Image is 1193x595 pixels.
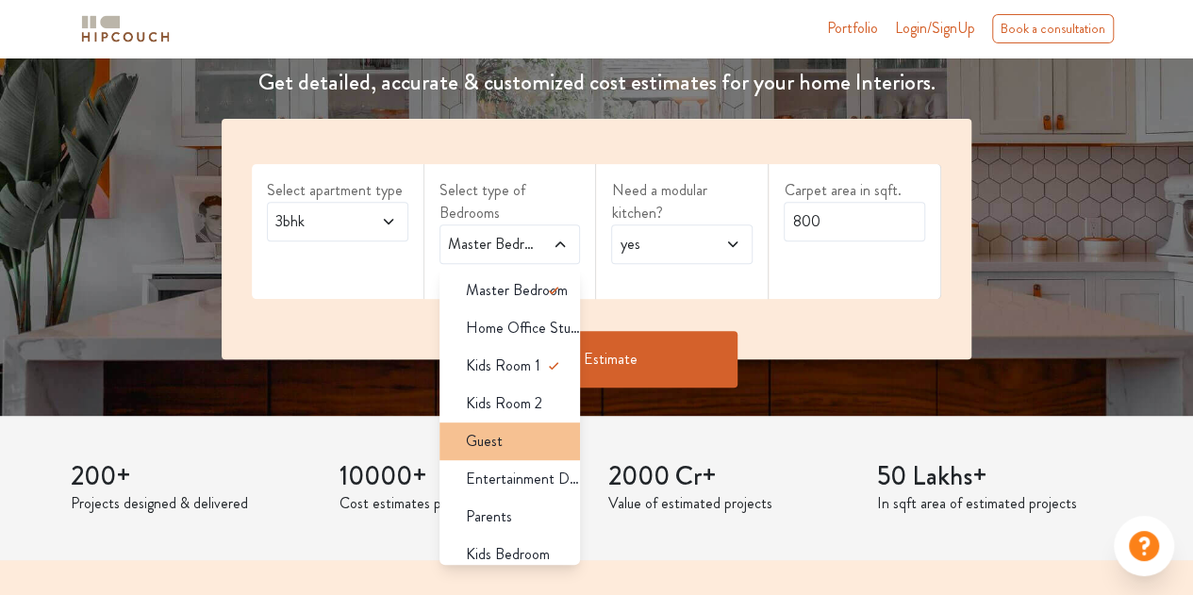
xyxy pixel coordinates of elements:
span: yes [616,233,709,256]
h3: 10000+ [340,461,586,493]
div: Book a consultation [992,14,1114,43]
span: Master Bedroom,Kids Room 1 [444,233,538,256]
span: 3bhk [272,210,365,233]
label: Select apartment type [267,179,408,202]
span: Guest [466,430,503,453]
label: Select type of Bedrooms [439,179,581,224]
span: Entertainment Den [466,468,581,490]
span: Login/SignUp [895,17,975,39]
label: Need a modular kitchen? [611,179,753,224]
label: Carpet area in sqft. [784,179,925,202]
span: Kids Bedroom [466,543,550,566]
span: Parents [466,505,512,528]
input: Enter area sqft [784,202,925,241]
p: In sqft area of estimated projects [877,492,1123,515]
span: Kids Room 2 [466,392,542,415]
span: Home Office Study [466,317,581,339]
p: Projects designed & delivered [71,492,317,515]
span: logo-horizontal.svg [78,8,173,50]
img: logo-horizontal.svg [78,12,173,45]
h3: 200+ [71,461,317,493]
div: select 1 more room(s) [439,264,581,284]
h3: 2000 Cr+ [608,461,854,493]
span: Master Bedroom [466,279,568,302]
p: Cost estimates provided [340,492,586,515]
button: Get Estimate [455,331,737,388]
p: Value of estimated projects [608,492,854,515]
h3: 50 Lakhs+ [877,461,1123,493]
h4: Get detailed, accurate & customized cost estimates for your home Interiors. [210,69,983,96]
span: Kids Room 1 [466,355,540,377]
a: Portfolio [827,17,878,40]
